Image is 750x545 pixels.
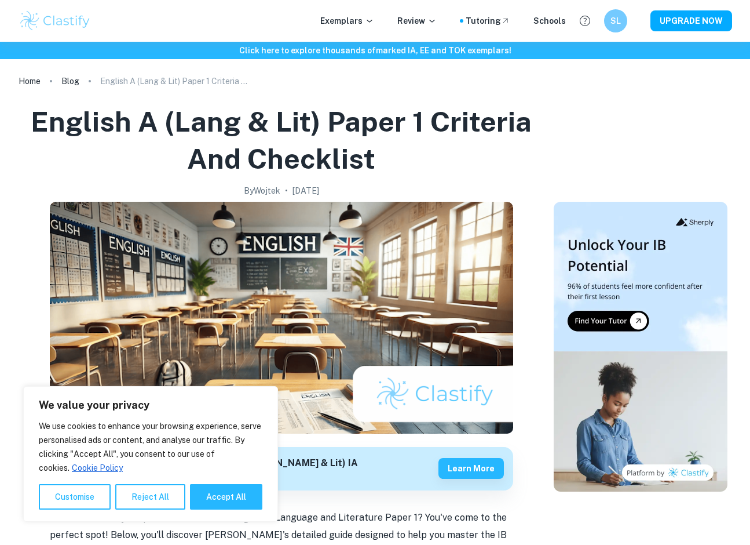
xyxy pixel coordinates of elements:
p: • [285,184,288,197]
h2: By Wojtek [244,184,280,197]
h2: [DATE] [292,184,319,197]
a: Schools [533,14,566,27]
p: We use cookies to enhance your browsing experience, serve personalised ads or content, and analys... [39,419,262,475]
img: Thumbnail [554,202,727,492]
button: UPGRADE NOW [650,10,732,31]
h1: English A (Lang & Lit) Paper 1 Criteria and Checklist [23,103,540,177]
a: Cookie Policy [71,463,123,473]
p: Exemplars [320,14,374,27]
p: We value your privacy [39,398,262,412]
img: Clastify logo [19,9,92,32]
img: English A (Lang & Lit) Paper 1 Criteria and Checklist cover image [50,202,513,434]
h6: SL [609,14,622,27]
a: Blog [61,73,79,89]
button: SL [604,9,627,32]
a: Home [19,73,41,89]
button: Help and Feedback [575,11,595,31]
button: Reject All [115,484,185,510]
p: Review [397,14,437,27]
p: English A (Lang & Lit) Paper 1 Criteria and Checklist [100,75,251,88]
a: Tutoring [466,14,510,27]
h6: Click here to explore thousands of marked IA, EE and TOK exemplars ! [2,44,748,57]
button: Learn more [438,458,504,479]
div: We value your privacy [23,386,278,522]
button: Accept All [190,484,262,510]
a: Get feedback on yourEnglish A ([PERSON_NAME] & Lit) IAMarked only by official IB examinersLearn more [50,447,513,490]
button: Customise [39,484,111,510]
